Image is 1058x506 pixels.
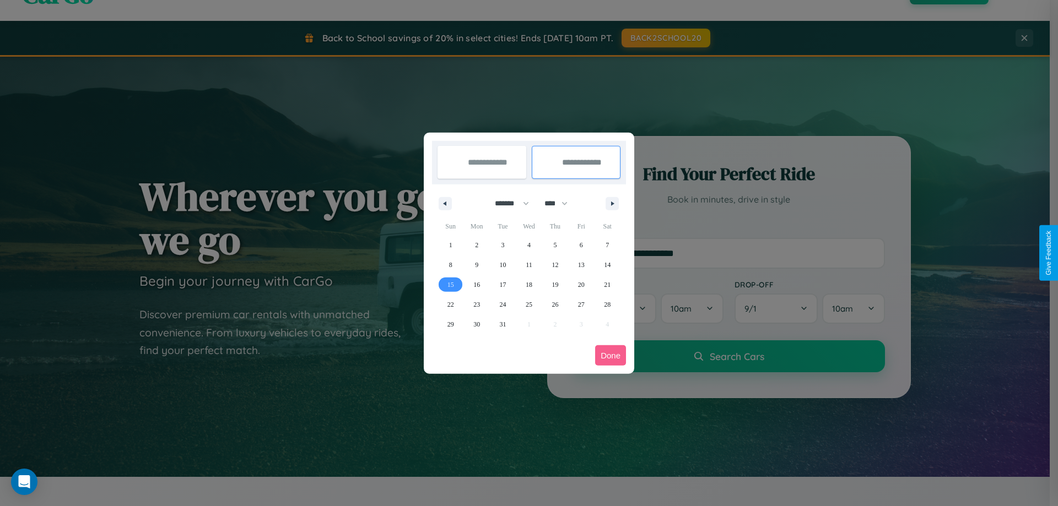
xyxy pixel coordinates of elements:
[490,295,516,314] button: 24
[500,295,506,314] span: 24
[490,235,516,255] button: 3
[552,295,558,314] span: 26
[473,314,480,334] span: 30
[516,255,542,275] button: 11
[595,217,620,235] span: Sat
[438,314,463,334] button: 29
[463,295,489,314] button: 23
[568,217,594,235] span: Fri
[500,314,506,334] span: 31
[606,235,609,255] span: 7
[11,469,37,495] div: Open Intercom Messenger
[438,275,463,295] button: 15
[526,295,532,314] span: 25
[500,275,506,295] span: 17
[542,275,568,295] button: 19
[516,235,542,255] button: 4
[516,217,542,235] span: Wed
[595,345,626,366] button: Done
[604,275,611,295] span: 21
[438,255,463,275] button: 8
[595,275,620,295] button: 21
[604,255,611,275] span: 14
[568,275,594,295] button: 20
[463,235,489,255] button: 2
[542,255,568,275] button: 12
[473,275,480,295] span: 16
[447,295,454,314] span: 22
[552,255,558,275] span: 12
[580,235,583,255] span: 6
[578,295,585,314] span: 27
[516,295,542,314] button: 25
[604,295,611,314] span: 28
[578,255,585,275] span: 13
[475,255,478,275] span: 9
[447,275,454,295] span: 15
[501,235,505,255] span: 3
[568,235,594,255] button: 6
[463,217,489,235] span: Mon
[438,295,463,314] button: 22
[595,295,620,314] button: 28
[490,275,516,295] button: 17
[542,235,568,255] button: 5
[490,314,516,334] button: 31
[463,314,489,334] button: 30
[516,275,542,295] button: 18
[463,275,489,295] button: 16
[568,295,594,314] button: 27
[473,295,480,314] span: 23
[595,255,620,275] button: 14
[447,314,454,334] span: 29
[578,275,585,295] span: 20
[463,255,489,275] button: 9
[449,235,452,255] span: 1
[1045,231,1052,275] div: Give Feedback
[542,295,568,314] button: 26
[526,255,532,275] span: 11
[500,255,506,275] span: 10
[490,217,516,235] span: Tue
[527,235,531,255] span: 4
[595,235,620,255] button: 7
[475,235,478,255] span: 2
[542,217,568,235] span: Thu
[490,255,516,275] button: 10
[438,235,463,255] button: 1
[552,275,558,295] span: 19
[568,255,594,275] button: 13
[438,217,463,235] span: Sun
[526,275,532,295] span: 18
[449,255,452,275] span: 8
[553,235,557,255] span: 5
